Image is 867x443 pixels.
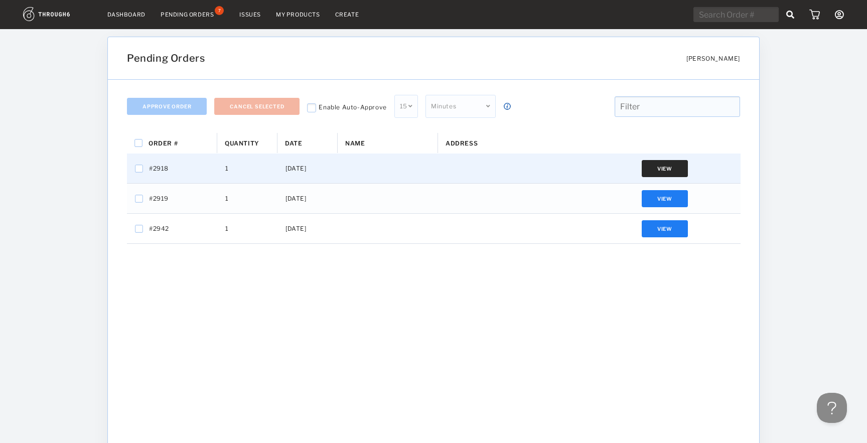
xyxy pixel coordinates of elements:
[285,162,307,175] span: [DATE]
[149,222,169,235] span: #2942
[127,98,207,115] button: Approve Order
[217,214,277,243] div: 1
[161,11,214,18] div: Pending Orders
[285,192,307,205] span: [DATE]
[642,190,688,207] button: View
[127,184,741,214] div: Press SPACE to select this row.
[217,184,277,213] div: 1
[23,7,92,21] img: logo.1c10ca64.svg
[319,99,386,113] div: Enable Auto-Approve
[217,154,277,183] div: 1
[345,139,365,147] span: Name
[161,10,224,19] a: Pending Orders7
[335,11,359,18] a: Create
[149,139,178,147] span: Order #
[285,139,302,147] span: Date
[127,52,637,64] h1: Pending Orders
[642,220,688,237] button: View
[693,7,779,22] input: Search Order #
[107,11,146,18] a: Dashboard
[214,98,300,115] button: Cancel Selected
[809,10,820,20] img: icon_cart.dab5cea1.svg
[503,102,511,110] img: icon_button_info.cb0b00cd.svg
[149,162,169,175] span: #2918
[225,139,259,147] span: Quantity
[642,160,688,177] button: View
[127,214,741,244] div: Press SPACE to select this row.
[817,393,847,423] iframe: Toggle Customer Support
[615,96,740,117] input: Filter
[686,55,740,62] span: [PERSON_NAME]
[446,139,478,147] span: Address
[425,95,496,118] div: Minutes
[276,11,320,18] a: My Products
[149,192,169,205] span: #2919
[127,154,741,184] div: Press SPACE to select this row.
[394,95,418,118] div: 15
[239,11,261,18] a: Issues
[215,6,224,15] div: 7
[285,222,307,235] span: [DATE]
